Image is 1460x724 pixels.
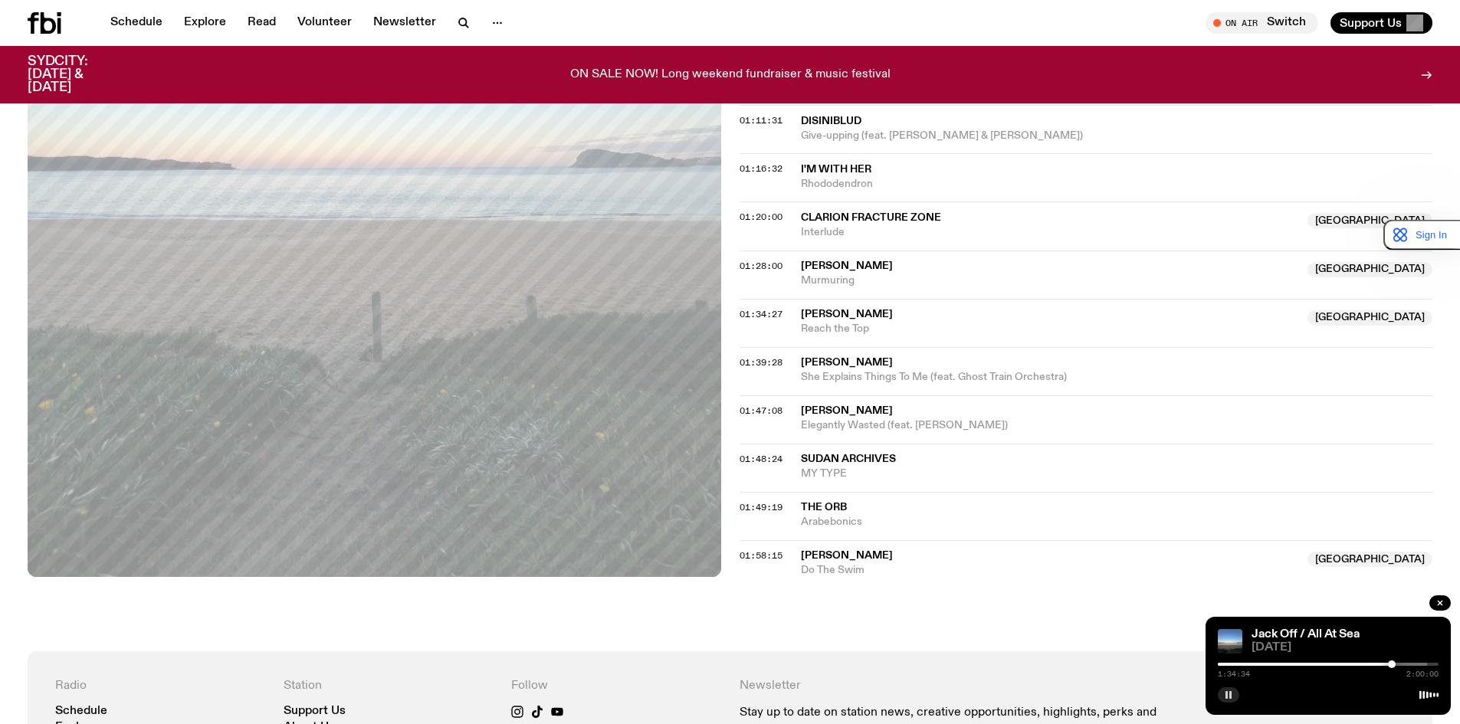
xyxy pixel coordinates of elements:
span: Rhododendron [801,177,1433,192]
span: Clarion Fracture Zone [801,212,941,223]
span: Murmuring [801,274,1299,288]
span: [PERSON_NAME] [801,405,893,416]
button: 01:48:24 [740,455,782,464]
span: 1:34:34 [1218,670,1250,678]
a: Jack Off / All At Sea [1252,628,1360,640]
button: 01:49:19 [740,503,782,512]
span: [PERSON_NAME] [801,357,893,368]
button: 01:16:32 [740,165,782,173]
button: Support Us [1330,12,1432,34]
span: Sudan Archives [801,454,896,464]
a: Newsletter [364,12,445,34]
span: 01:16:32 [740,162,782,175]
span: 01:39:28 [740,356,782,369]
span: [DATE] [1252,642,1439,654]
a: Volunteer [288,12,361,34]
h4: Follow [511,679,721,693]
span: [GEOGRAPHIC_DATA] [1307,213,1432,228]
span: Arabebonics [801,515,1433,529]
p: ON SALE NOW! Long weekend fundraiser & music festival [570,68,891,82]
span: She Explains Things To Me (feat. Ghost Train Orchestra) [801,370,1433,385]
span: 01:47:08 [740,405,782,417]
h4: Newsletter [740,679,1177,693]
span: [PERSON_NAME] [801,550,893,561]
span: Support Us [1340,16,1402,30]
span: The Orb [801,502,847,513]
span: 01:11:31 [740,114,782,126]
span: 01:34:27 [740,308,782,320]
span: 01:58:15 [740,549,782,562]
span: [GEOGRAPHIC_DATA] [1307,262,1432,277]
span: Disiniblud [801,116,861,126]
span: Reach the Top [801,322,1299,336]
span: MY TYPE [801,467,1433,481]
button: 01:28:00 [740,262,782,270]
a: Schedule [101,12,172,34]
span: 01:20:00 [740,211,782,223]
span: Do The Swim [801,563,1299,578]
span: 01:28:00 [740,260,782,272]
a: Explore [175,12,235,34]
h4: Station [284,679,494,693]
a: Schedule [55,706,107,717]
a: Support Us [284,706,346,717]
button: On AirSwitch [1206,12,1318,34]
span: [GEOGRAPHIC_DATA] [1307,310,1432,326]
button: 01:34:27 [740,310,782,319]
span: Interlude [801,225,1299,240]
h3: SYDCITY: [DATE] & [DATE] [28,55,126,94]
button: 01:47:08 [740,407,782,415]
span: Give-upping (feat. [PERSON_NAME] & [PERSON_NAME]) [801,129,1433,143]
button: 01:39:28 [740,359,782,367]
button: 01:11:31 [740,116,782,125]
span: Elegantly Wasted (feat. [PERSON_NAME]) [801,418,1433,433]
span: 01:48:24 [740,453,782,465]
a: Read [238,12,285,34]
span: [PERSON_NAME] [801,309,893,319]
span: I'm With Her [801,164,871,175]
span: 01:49:19 [740,501,782,513]
span: [PERSON_NAME] [801,260,893,271]
h4: Radio [55,679,265,693]
span: [GEOGRAPHIC_DATA] [1307,552,1432,567]
button: 01:58:15 [740,552,782,560]
span: 2:00:00 [1406,670,1439,678]
button: 01:20:00 [740,213,782,221]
